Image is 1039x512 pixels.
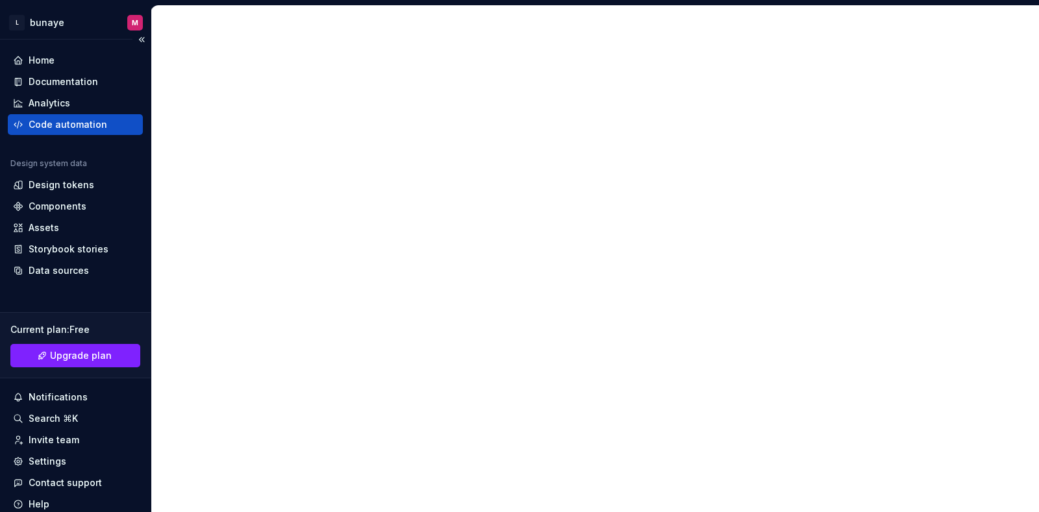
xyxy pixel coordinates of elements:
[29,476,102,489] div: Contact support
[8,175,143,195] a: Design tokens
[29,54,55,67] div: Home
[8,50,143,71] a: Home
[8,239,143,260] a: Storybook stories
[8,408,143,429] button: Search ⌘K
[8,451,143,472] a: Settings
[29,264,89,277] div: Data sources
[10,344,140,367] a: Upgrade plan
[29,391,88,404] div: Notifications
[10,323,140,336] div: Current plan : Free
[50,349,112,362] span: Upgrade plan
[8,260,143,281] a: Data sources
[10,158,87,169] div: Design system data
[29,455,66,468] div: Settings
[29,412,78,425] div: Search ⌘K
[29,178,94,191] div: Design tokens
[132,30,151,49] button: Collapse sidebar
[132,18,138,28] div: M
[9,15,25,30] div: L
[3,8,148,36] button: LbunayeM
[8,71,143,92] a: Documentation
[8,217,143,238] a: Assets
[30,16,64,29] div: bunaye
[29,433,79,446] div: Invite team
[29,118,107,131] div: Code automation
[8,196,143,217] a: Components
[29,498,49,511] div: Help
[29,75,98,88] div: Documentation
[8,387,143,408] button: Notifications
[8,430,143,450] a: Invite team
[29,200,86,213] div: Components
[29,221,59,234] div: Assets
[29,97,70,110] div: Analytics
[8,472,143,493] button: Contact support
[8,93,143,114] a: Analytics
[29,243,108,256] div: Storybook stories
[8,114,143,135] a: Code automation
